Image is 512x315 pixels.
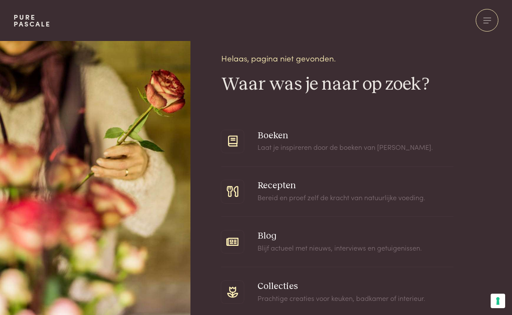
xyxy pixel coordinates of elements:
[221,52,336,64] p: Helaas, pagina niet gevonden.
[14,14,51,27] a: PurePascale
[257,231,276,241] a: Blog
[257,181,296,190] a: Recepten
[491,294,505,308] button: Uw voorkeuren voor toestemming voor trackingtechnologieën
[257,282,298,291] a: Collecties
[221,73,453,96] h2: Waar was je naar op zoek?
[257,131,288,140] a: Boeken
